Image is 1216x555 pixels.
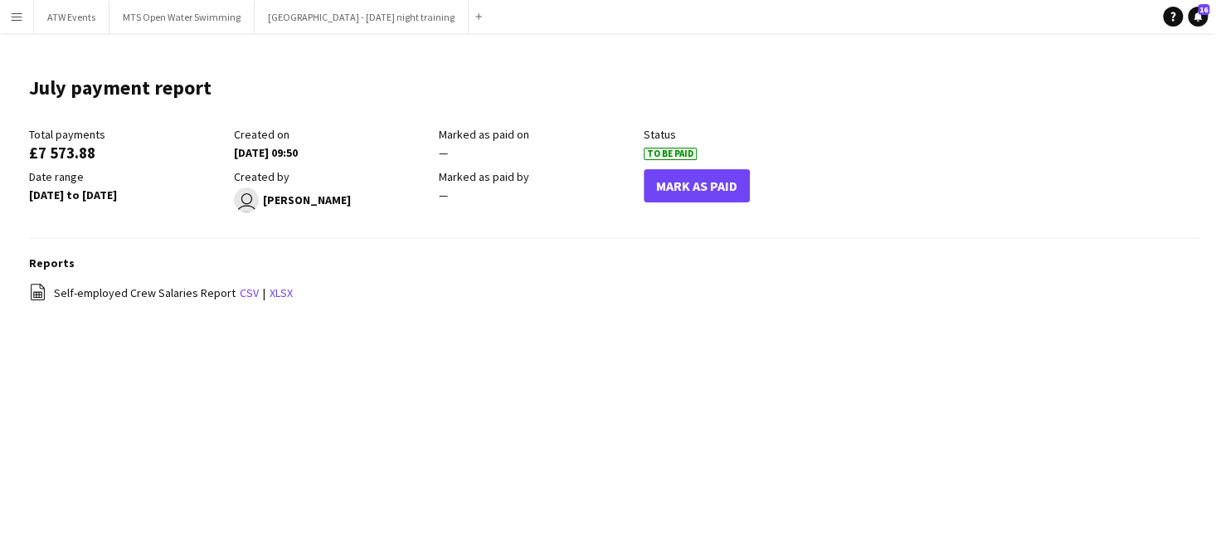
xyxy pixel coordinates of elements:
span: To Be Paid [644,148,697,160]
div: Total payments [29,127,226,142]
span: — [439,187,448,202]
h3: Reports [29,256,1199,270]
a: csv [240,285,259,300]
div: [DATE] 09:50 [234,145,430,160]
div: Created by [234,169,430,184]
h1: July payment report [29,75,212,100]
div: | [29,283,1199,304]
div: Marked as paid by [439,169,635,184]
button: Mark As Paid [644,169,750,202]
div: [DATE] to [DATE] [29,187,226,202]
div: Created on [234,127,430,142]
button: [GEOGRAPHIC_DATA] - [DATE] night training [255,1,469,33]
span: — [439,145,448,160]
div: Status [644,127,840,142]
div: £7 573.88 [29,145,226,160]
div: [PERSON_NAME] [234,187,430,212]
a: xlsx [270,285,293,300]
button: ATW Events [34,1,109,33]
a: 16 [1188,7,1208,27]
div: Date range [29,169,226,184]
button: MTS Open Water Swimming [109,1,255,33]
div: Marked as paid on [439,127,635,142]
span: Self-employed Crew Salaries Report [54,285,236,300]
span: 16 [1198,4,1209,15]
